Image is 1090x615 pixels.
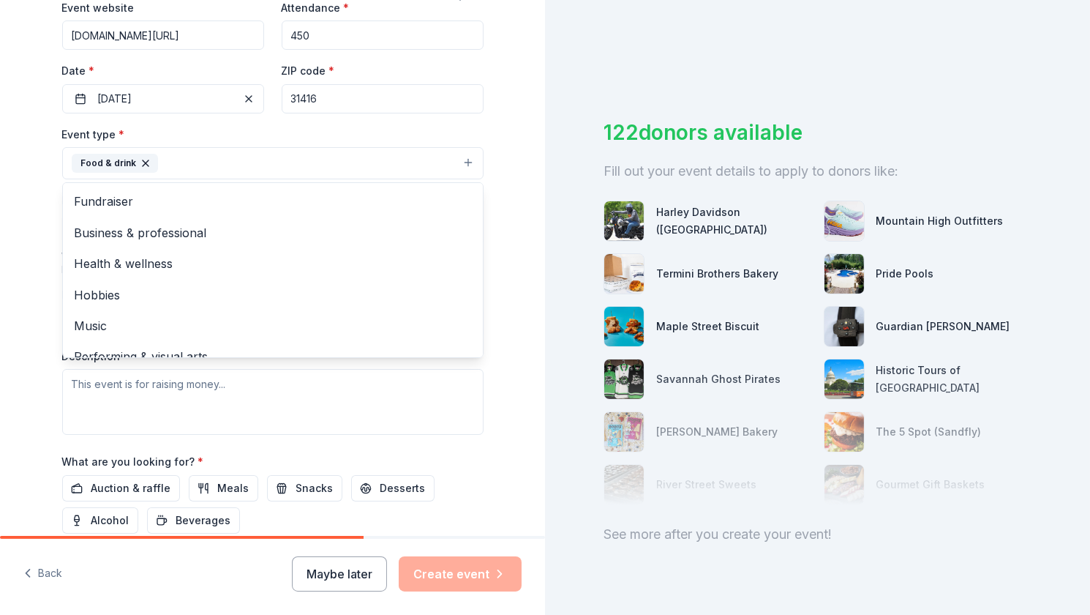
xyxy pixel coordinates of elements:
div: Food & drink [62,182,484,358]
button: Food & drink [62,147,484,179]
div: Food & drink [72,154,158,173]
span: Health & wellness [75,254,471,273]
span: Business & professional [75,223,471,242]
span: Performing & visual arts [75,347,471,366]
span: Fundraiser [75,192,471,211]
span: Music [75,316,471,335]
span: Hobbies [75,286,471,305]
